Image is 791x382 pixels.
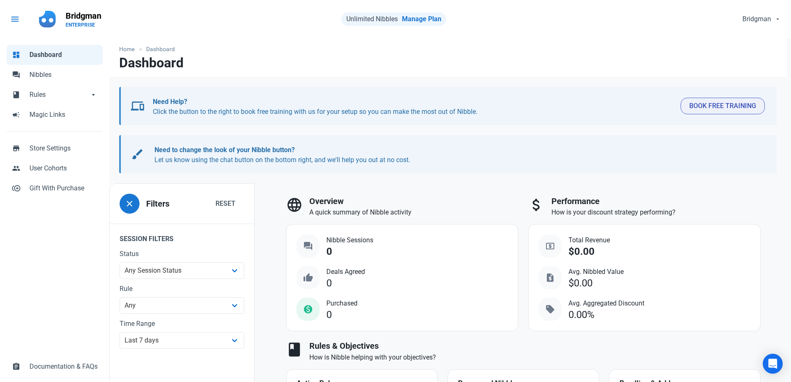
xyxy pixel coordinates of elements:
div: 0.00% [568,309,595,320]
div: 0 [326,246,332,257]
span: Purchased [326,298,358,308]
h1: Dashboard [119,55,184,70]
span: Avg. Nibbled Value [568,267,624,277]
button: Reset [207,195,244,212]
span: Rules [29,90,89,100]
b: Need to change the look of your Nibble button? [154,146,295,154]
span: User Cohorts [29,163,98,173]
span: Store Settings [29,143,98,153]
span: forum [12,70,20,78]
p: ENTERPRISE [66,22,101,28]
button: close [120,194,140,214]
span: local_atm [545,241,555,251]
span: Book Free Training [689,101,756,111]
div: 0 [326,309,332,320]
a: bookRulesarrow_drop_down [7,85,103,105]
span: brush [131,148,144,161]
p: How is your discount strategy performing? [551,207,761,217]
button: Bridgman [735,11,786,27]
span: people [12,163,20,172]
div: 0 [326,278,332,289]
span: store [12,143,20,152]
a: forumNibbles [7,65,103,85]
a: campaignMagic Links [7,105,103,125]
a: assignmentDocumentation & FAQs [7,357,103,377]
span: close [125,199,135,209]
b: Need Help? [153,98,187,106]
span: campaign [12,110,20,118]
p: How is Nibble helping with your objectives? [309,352,761,362]
a: Manage Plan [402,15,441,23]
span: dashboard [12,50,20,58]
span: Reset [216,199,235,209]
a: dashboardDashboard [7,45,103,65]
p: A quick summary of Nibble activity [309,207,519,217]
button: Book Free Training [681,98,765,114]
h3: Rules & Objectives [309,341,761,351]
span: devices [131,99,144,113]
nav: breadcrumbs [109,38,787,55]
span: Unlimited Nibbles [346,15,398,23]
div: Open Intercom Messenger [763,354,783,374]
span: Gift With Purchase [29,183,98,193]
h3: Filters [146,199,169,209]
p: Let us know using the chat button on the bottom right, and we'll help you out at no cost. [154,145,757,165]
span: Avg. Aggregated Discount [568,298,644,308]
div: $0.00 [568,246,595,257]
label: Time Range [120,319,244,329]
span: arrow_drop_down [89,90,98,98]
span: book [12,90,20,98]
span: thumb_up [303,273,313,283]
p: Bridgman [66,10,101,22]
a: control_point_duplicateGift With Purchase [7,178,103,198]
span: Nibble Sessions [326,235,373,245]
span: attach_money [528,197,545,213]
span: book [286,341,303,358]
a: BridgmanENTERPRISE [61,7,106,32]
a: storeStore Settings [7,138,103,158]
span: language [286,197,303,213]
a: peopleUser Cohorts [7,158,103,178]
h3: Overview [309,197,519,206]
span: Magic Links [29,110,98,120]
span: Total Revenue [568,235,610,245]
span: monetization_on [303,304,313,314]
span: question_answer [303,241,313,251]
span: control_point_duplicate [12,183,20,192]
span: request_quote [545,273,555,283]
div: $0.00 [568,278,593,289]
label: Rule [120,284,244,294]
span: Bridgman [742,14,771,24]
p: Click the button to the right to book free training with us for your setup so you can make the mo... [153,97,674,117]
span: assignment [12,362,20,370]
a: Home [119,45,139,54]
span: menu [10,14,20,24]
span: Deals Agreed [326,267,365,277]
legend: Session Filters [110,224,254,249]
h3: Performance [551,197,761,206]
label: Status [120,249,244,259]
span: Dashboard [29,50,98,60]
span: Documentation & FAQs [29,362,98,372]
span: Nibbles [29,70,98,80]
span: sell [545,304,555,314]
